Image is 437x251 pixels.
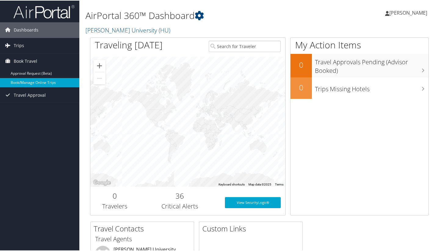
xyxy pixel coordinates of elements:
span: Travel Approval [14,87,46,102]
a: [PERSON_NAME] [385,3,433,21]
span: Dashboards [14,22,38,37]
a: 0Trips Missing Hotels [291,77,428,98]
h1: AirPortal 360™ Dashboard [85,9,317,21]
button: Zoom in [93,59,106,71]
a: Terms (opens in new tab) [275,182,284,185]
h3: Critical Alerts [144,201,216,210]
h2: 0 [291,59,312,69]
a: Open this area in Google Maps (opens a new window) [92,178,112,186]
h2: 36 [144,190,216,200]
span: Trips [14,37,24,53]
h2: 0 [291,82,312,92]
span: [PERSON_NAME] [389,9,427,16]
h2: Custom Links [202,223,302,233]
h2: Travel Contacts [94,223,194,233]
a: View SecurityLogic® [225,197,281,208]
h2: 0 [95,190,135,200]
h1: Traveling [DATE] [95,38,163,51]
button: Zoom out [93,72,106,84]
span: Map data ©2025 [248,182,271,185]
h1: My Action Items [291,38,428,51]
a: [PERSON_NAME] University (HU) [85,25,172,34]
h3: Trips Missing Hotels [315,81,428,93]
input: Search for Traveler [209,40,281,51]
img: airportal-logo.png [13,4,74,18]
h3: Travelers [95,201,135,210]
h3: Travel Agents [95,234,189,243]
button: Keyboard shortcuts [218,182,245,186]
img: Google [92,178,112,186]
span: Book Travel [14,53,37,68]
h3: Travel Approvals Pending (Advisor Booked) [315,54,428,74]
a: 0Travel Approvals Pending (Advisor Booked) [291,53,428,77]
